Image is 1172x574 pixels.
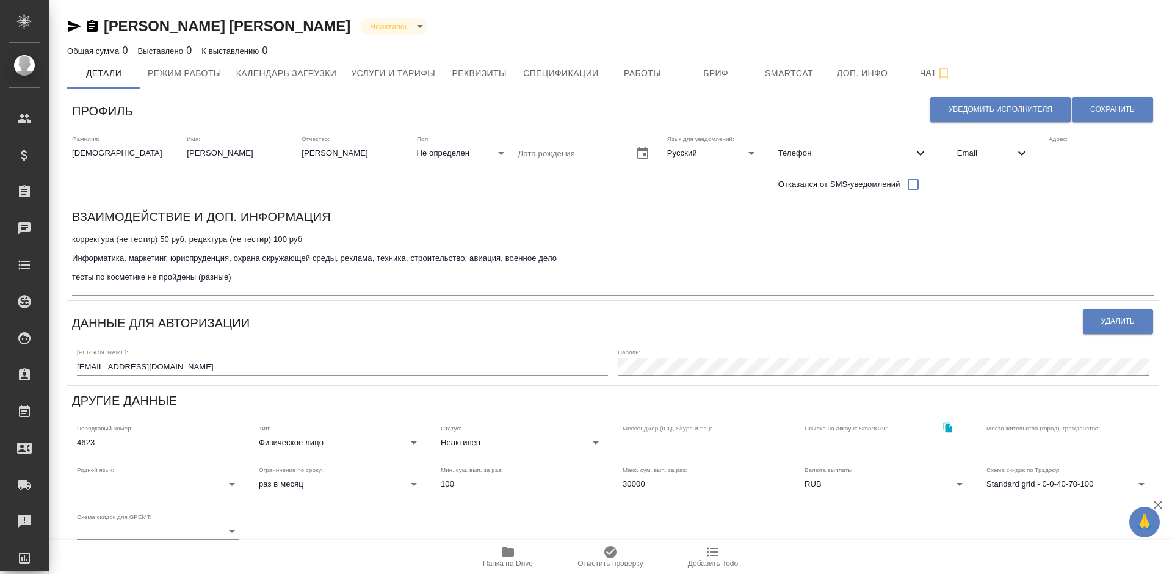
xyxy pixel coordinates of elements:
div: 0 [67,43,128,58]
label: Валюта выплаты: [805,467,854,473]
div: Неактивен [360,18,427,35]
h6: Профиль [72,101,133,121]
div: Standard grid - 0-0-40-70-100 [986,476,1149,493]
p: Выставлено [138,46,187,56]
span: Детали [74,66,133,81]
label: Макс. сум. вып. за раз: [623,467,687,473]
span: Работы [613,66,672,81]
div: Русский [667,145,759,162]
span: Услуги и тарифы [351,66,435,81]
span: Спецификации [523,66,598,81]
span: Добавить Todo [688,559,738,568]
span: Бриф [687,66,745,81]
button: Добавить Todo [662,540,764,574]
button: Удалить [1083,309,1153,334]
div: раз в месяц [259,476,421,493]
span: Отказался от SMS-уведомлений [778,178,900,191]
label: Мин. сум. вып. за раз: [441,467,503,473]
p: К выставлению [201,46,262,56]
div: Email [947,140,1039,167]
svg: Подписаться [936,66,951,81]
label: Отчество: [302,136,330,142]
button: Неактивен [366,21,413,32]
button: Скопировать ссылку [85,19,99,34]
div: RUB [805,476,967,493]
a: [PERSON_NAME] [PERSON_NAME] [104,18,350,34]
label: Родной язык: [77,467,114,473]
span: Email [957,147,1015,159]
span: Чат [906,65,965,81]
div: 0 [138,43,192,58]
button: 🙏 [1129,507,1160,537]
label: Место жительства (город), гражданство: [986,425,1100,431]
label: Язык для уведомлений: [667,136,734,142]
span: Режим работы [148,66,222,81]
div: Не определен [417,145,508,162]
span: Доп. инфо [833,66,892,81]
label: Порядковый номер: [77,425,132,431]
button: Уведомить исполнителя [930,97,1071,122]
label: Фамилия: [72,136,99,142]
button: Сохранить [1072,97,1153,122]
h6: Данные для авторизации [72,313,250,333]
label: Имя: [187,136,200,142]
span: 🙏 [1134,509,1155,535]
label: Пароль: [618,349,640,355]
label: Мессенджер (ICQ, Skype и т.п.): [623,425,712,431]
label: Схема скидок для GPEMT: [77,514,152,520]
label: Тип: [259,425,270,431]
label: Ссылка на аккаунт SmartCAT: [805,425,888,431]
span: Сохранить [1090,104,1135,115]
p: Общая сумма [67,46,122,56]
span: Календарь загрузки [236,66,337,81]
label: Статус: [441,425,461,431]
textarea: корректура (не тестир) 50 руб, редактура (не тестир) 100 руб Информатика, маркетинг, юриспруденци... [72,234,1154,291]
div: 0 [201,43,267,58]
span: Телефон [778,147,913,159]
button: Папка на Drive [457,540,559,574]
label: [PERSON_NAME]: [77,349,128,355]
label: Адрес: [1049,136,1068,142]
label: Схема скидок по Традосу: [986,467,1060,473]
div: Телефон [769,140,938,167]
span: Реквизиты [450,66,508,81]
div: Физическое лицо [259,434,421,451]
button: Скопировать ссылку [935,415,960,440]
span: Smartcat [760,66,819,81]
h6: Другие данные [72,391,177,410]
h6: Взаимодействие и доп. информация [72,207,331,227]
span: Отметить проверку [577,559,643,568]
button: Отметить проверку [559,540,662,574]
label: Пол: [417,136,430,142]
span: Уведомить исполнителя [949,104,1052,115]
button: Скопировать ссылку для ЯМессенджера [67,19,82,34]
span: Удалить [1101,316,1135,327]
label: Ограничение по сроку: [259,467,323,473]
span: Папка на Drive [483,559,533,568]
div: Неактивен [441,434,603,451]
